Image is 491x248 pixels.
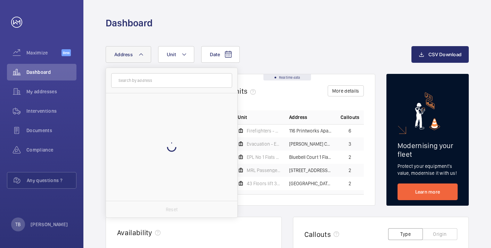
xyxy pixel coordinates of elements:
[26,146,76,153] span: Compliance
[289,181,332,186] span: [GEOGRAPHIC_DATA] - [GEOGRAPHIC_DATA]
[158,46,194,63] button: Unit
[341,114,360,121] span: Callouts
[289,142,332,146] span: [PERSON_NAME] Court - High Risk Building - [PERSON_NAME][GEOGRAPHIC_DATA]
[328,85,364,96] button: More details
[111,73,232,88] input: Search by address
[388,228,423,240] button: Type
[26,88,76,95] span: My addresses
[26,108,76,114] span: Interventions
[106,46,151,63] button: Address
[349,181,351,186] span: 2
[289,114,307,121] span: Address
[26,49,62,56] span: Maximize
[106,17,153,29] h1: Dashboard
[411,46,469,63] button: CSV Download
[62,49,71,56] span: Beta
[166,206,178,213] p: Reset
[231,87,259,95] span: units
[415,92,440,130] img: marketing-card.svg
[289,155,332,160] span: Bluebell Court 1 Flats 2-25 - High Risk Building - [GEOGRAPHIC_DATA] 1 Flats 2-25
[27,177,76,184] span: Any questions ?
[117,228,152,237] h2: Availability
[398,183,458,200] a: Learn more
[349,128,351,133] span: 6
[398,163,458,177] p: Protect your equipment's value, modernise it with us!
[349,155,351,160] span: 2
[423,228,457,240] button: Origin
[428,52,461,57] span: CSV Download
[238,114,247,121] span: Unit
[201,46,240,63] button: Date
[304,230,331,239] h2: Callouts
[247,181,281,186] span: 43 Floors lift 3 right hand
[15,221,21,228] p: TB
[349,142,351,146] span: 3
[247,128,281,133] span: Firefighters - EPL Flats 1-65 No 1
[398,141,458,159] h2: Modernising your fleet
[114,52,133,57] span: Address
[289,128,332,133] span: 116 Printworks Apartments Flats 1-65 - High Risk Building - 116 Printworks Apartments Flats 1-65
[26,127,76,134] span: Documents
[263,74,311,80] div: Real time data
[26,69,76,76] span: Dashboard
[31,221,68,228] p: [PERSON_NAME]
[167,52,176,57] span: Unit
[247,168,281,173] span: MRL Passenger Lift SELE
[247,155,281,160] span: EPL No 1 Flats 2-25
[210,52,220,57] span: Date
[289,168,332,173] span: [STREET_ADDRESS] - [STREET_ADDRESS]
[349,168,351,173] span: 2
[247,142,281,146] span: Evacuation - EPL Passenger Lift No 2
